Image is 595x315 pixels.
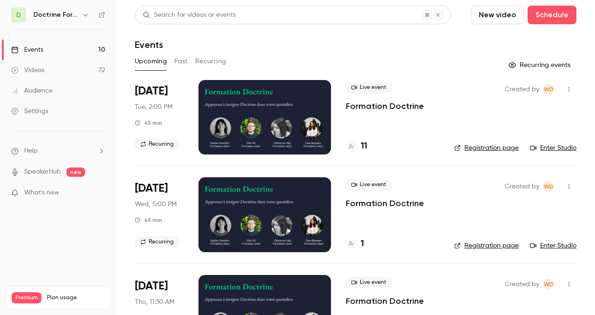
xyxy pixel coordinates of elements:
span: Recurring [135,139,179,150]
span: D [16,10,21,20]
a: Enter Studio [530,143,576,153]
span: Created by [505,181,539,192]
span: Recurring [135,236,179,248]
span: Thu, 11:30 AM [135,297,174,307]
a: Formation Doctrine [346,101,424,112]
button: Recurring events [504,58,576,73]
span: WD [544,84,554,95]
a: 1 [346,238,364,250]
span: Created by [505,279,539,290]
div: Settings [11,107,48,116]
div: 45 min [135,119,162,127]
a: Enter Studio [530,241,576,250]
div: Oct 14 Tue, 2:00 PM (Europe/Paris) [135,80,184,154]
a: Formation Doctrine [346,198,424,209]
div: Search for videos or events [143,10,236,20]
span: Wed, 5:00 PM [135,200,177,209]
span: WD [544,181,554,192]
a: Registration page [454,143,519,153]
div: 45 min [135,216,162,224]
li: help-dropdown-opener [11,146,105,156]
a: Registration page [454,241,519,250]
a: 11 [346,140,367,153]
div: Oct 15 Wed, 5:00 PM (Europe/Paris) [135,177,184,252]
a: SpeakerHub [24,167,61,177]
div: Videos [11,66,44,75]
span: Help [24,146,38,156]
div: Events [11,45,43,54]
a: Formation Doctrine [346,295,424,307]
span: [DATE] [135,84,168,99]
div: Audience [11,86,53,95]
span: Plan usage [47,294,105,302]
span: [DATE] [135,279,168,294]
span: Live event [346,179,392,190]
h4: 1 [361,238,364,250]
h6: Doctrine Formation Corporate [33,10,78,20]
span: [DATE] [135,181,168,196]
button: Recurring [195,54,226,69]
h4: 11 [361,140,367,153]
span: Tue, 2:00 PM [135,102,172,112]
button: Schedule [528,6,576,24]
button: Upcoming [135,54,167,69]
span: What's new [24,188,59,198]
span: new [66,168,85,177]
h1: Events [135,39,163,50]
span: Webinar Doctrine [543,84,554,95]
span: Webinar Doctrine [543,279,554,290]
span: Premium [12,292,41,303]
span: Live event [346,82,392,93]
span: Live event [346,277,392,288]
iframe: Noticeable Trigger [94,189,105,197]
span: WD [544,279,554,290]
span: Webinar Doctrine [543,181,554,192]
button: Past [174,54,188,69]
span: Created by [505,84,539,95]
button: New video [471,6,524,24]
